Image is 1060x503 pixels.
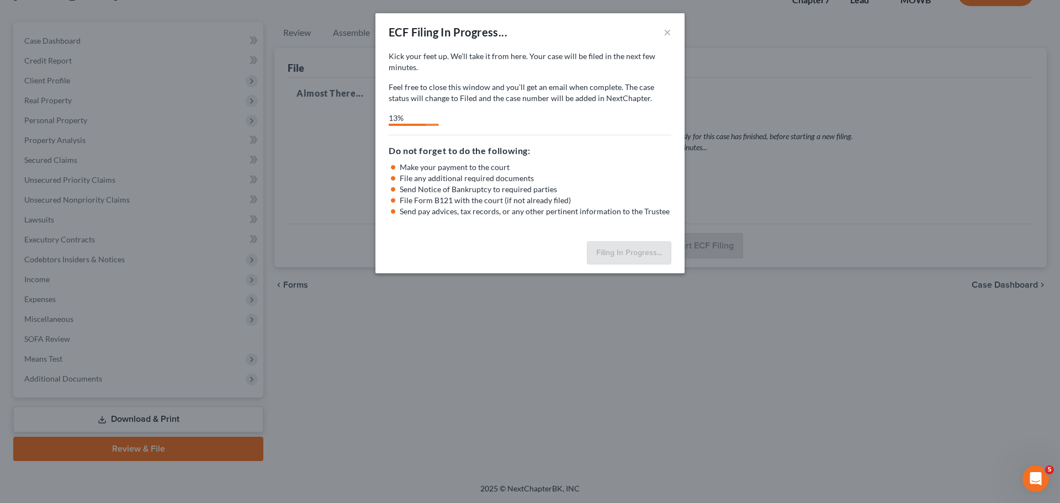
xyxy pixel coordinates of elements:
[400,162,671,173] li: Make your payment to the court
[1045,465,1054,474] span: 5
[664,25,671,39] button: ×
[389,82,671,104] p: Feel free to close this window and you’ll get an email when complete. The case status will change...
[1022,465,1049,492] iframe: Intercom live chat
[389,144,671,157] h5: Do not forget to do the following:
[400,206,671,217] li: Send pay advices, tax records, or any other pertinent information to the Trustee
[400,184,671,195] li: Send Notice of Bankruptcy to required parties
[389,24,507,40] div: ECF Filing In Progress...
[587,241,671,264] button: Filing In Progress...
[389,51,671,73] p: Kick your feet up. We’ll take it from here. Your case will be filed in the next few minutes.
[400,173,671,184] li: File any additional required documents
[400,195,671,206] li: File Form B121 with the court (if not already filed)
[389,113,426,124] div: 13%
